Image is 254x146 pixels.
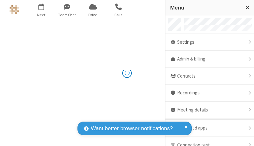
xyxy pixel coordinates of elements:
div: Settings [165,34,254,51]
div: Contacts [165,68,254,85]
div: Download apps [165,120,254,137]
span: Drive [81,12,105,18]
img: Astra [10,5,19,14]
span: Team Chat [55,12,79,18]
div: Meeting details [165,102,254,119]
span: Meet [30,12,53,18]
div: Recordings [165,85,254,102]
span: Want better browser notifications? [91,124,173,133]
h3: Menu [170,5,240,11]
span: Calls [107,12,130,18]
a: Admin & billing [165,51,254,68]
